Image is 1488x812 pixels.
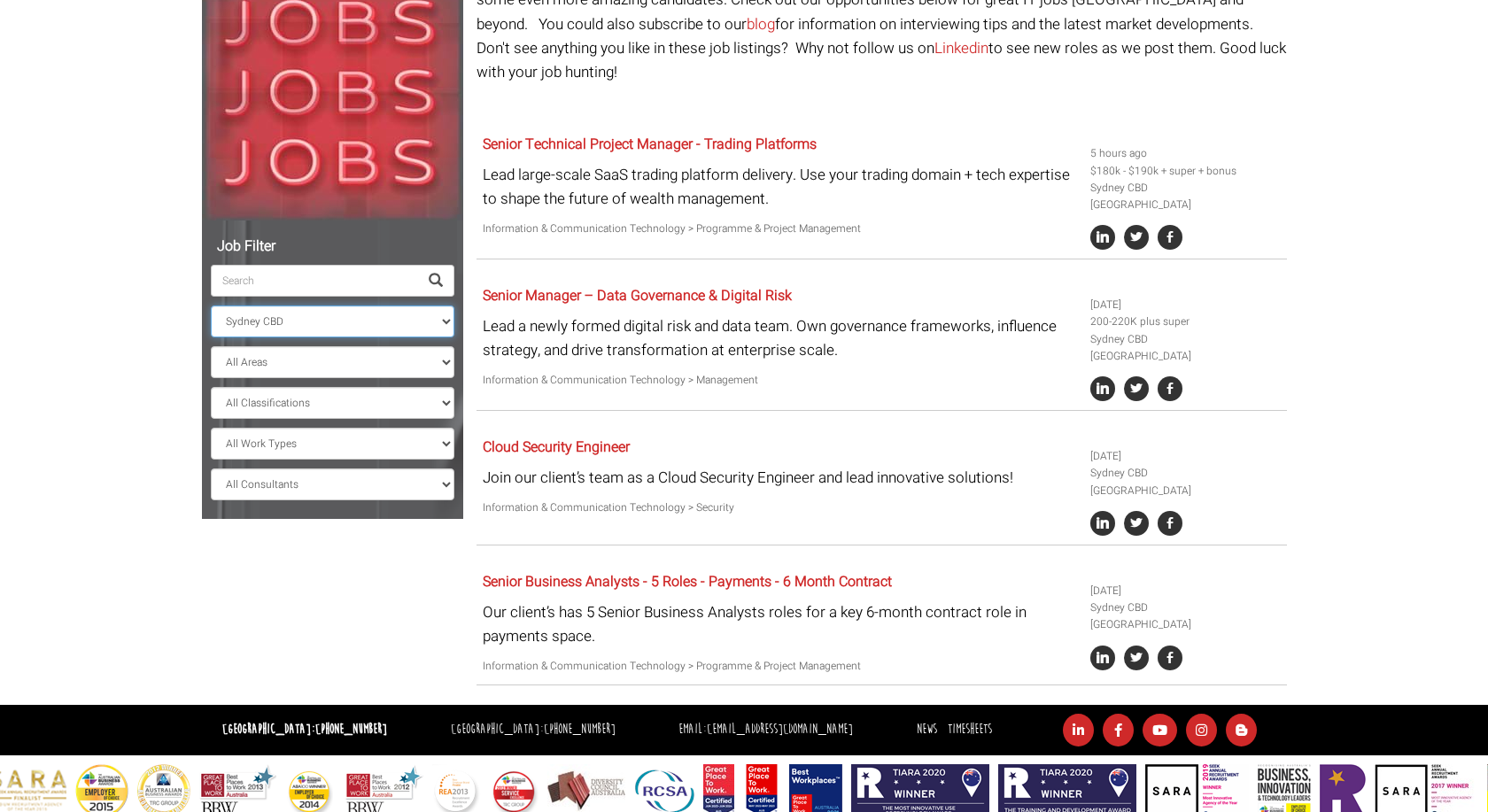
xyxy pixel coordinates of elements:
[1090,599,1280,633] li: Sydney CBD [GEOGRAPHIC_DATA]
[1090,163,1280,180] li: $180k - $190k + super + bonus
[483,134,817,155] a: Senior Technical Project Manager - Trading Platforms
[1090,145,1280,162] li: 5 hours ago
[483,600,1077,648] p: Our client’s has 5 Senior Business Analysts roles for a key 6-month contract role in payments space.
[1090,448,1280,465] li: [DATE]
[446,717,620,743] li: [GEOGRAPHIC_DATA]:
[747,13,775,35] a: blog
[315,721,387,738] a: [PHONE_NUMBER]
[1090,583,1280,599] li: [DATE]
[948,721,992,738] a: Timesheets
[1090,465,1280,499] li: Sydney CBD [GEOGRAPHIC_DATA]
[483,437,630,458] a: Cloud Security Engineer
[707,721,853,738] a: [EMAIL_ADDRESS][DOMAIN_NAME]
[674,717,857,743] li: Email:
[222,721,387,738] strong: [GEOGRAPHIC_DATA]:
[483,571,892,592] a: Senior Business Analysts - 5 Roles - Payments - 6 Month Contract
[917,721,937,738] a: News
[544,721,616,738] a: [PHONE_NUMBER]
[1090,297,1280,313] li: [DATE]
[1090,331,1280,365] li: Sydney CBD [GEOGRAPHIC_DATA]
[211,239,454,255] h5: Job Filter
[211,265,418,297] input: Search
[483,372,1077,389] p: Information & Communication Technology > Management
[483,163,1077,211] p: Lead large-scale SaaS trading platform delivery. Use your trading domain + tech expertise to shap...
[483,285,792,306] a: Senior Manager – Data Governance & Digital Risk
[934,37,988,59] a: Linkedin
[1090,313,1280,330] li: 200-220K plus super
[483,314,1077,362] p: Lead a newly formed digital risk and data team. Own governance frameworks, influence strategy, an...
[483,466,1077,490] p: Join our client’s team as a Cloud Security Engineer and lead innovative solutions!
[483,220,1077,237] p: Information & Communication Technology > Programme & Project Management
[483,499,1077,516] p: Information & Communication Technology > Security
[1090,180,1280,213] li: Sydney CBD [GEOGRAPHIC_DATA]
[483,658,1077,675] p: Information & Communication Technology > Programme & Project Management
